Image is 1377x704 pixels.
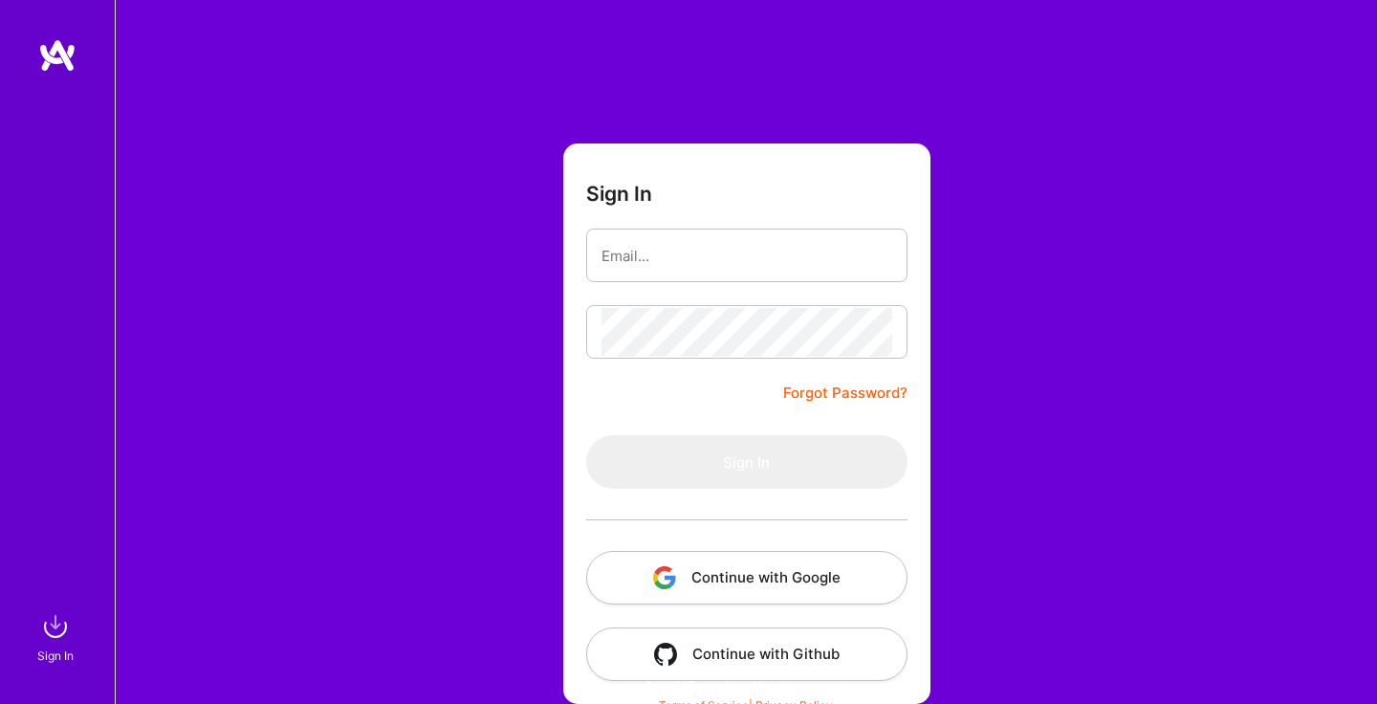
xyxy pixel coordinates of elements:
div: Sign In [37,646,74,666]
h3: Sign In [586,182,652,206]
button: Continue with Google [586,551,907,605]
img: icon [654,643,677,666]
a: sign inSign In [40,607,75,666]
button: Continue with Github [586,627,907,681]
img: icon [653,566,676,589]
a: Forgot Password? [783,382,907,405]
input: Email... [601,231,892,280]
button: Sign In [586,435,907,489]
img: logo [38,38,76,73]
img: sign in [36,607,75,646]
